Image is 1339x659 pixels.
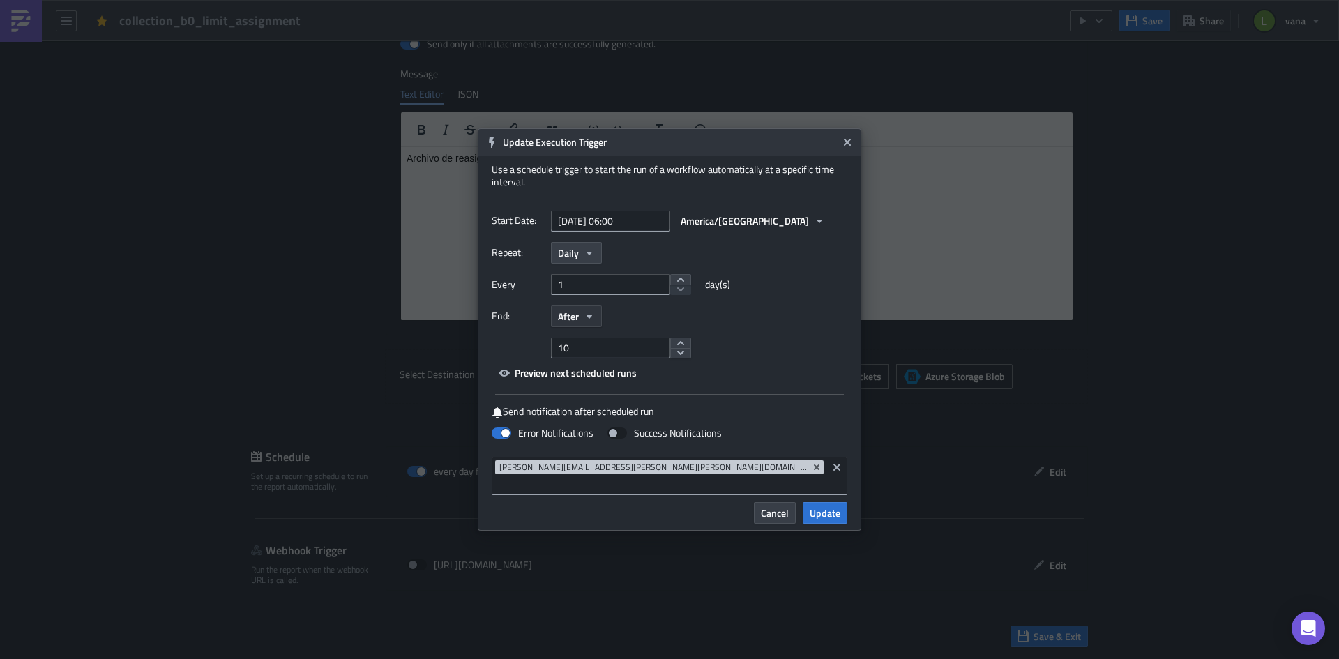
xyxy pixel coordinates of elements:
button: decrement [670,285,691,296]
div: Open Intercom Messenger [1292,612,1325,645]
button: Remove Tag [811,460,824,474]
button: Preview next scheduled runs [492,362,644,384]
span: day(s) [705,274,730,295]
h6: Update Execution Trigger [503,136,838,149]
label: Success Notifications [607,427,722,439]
span: Preview next scheduled runs [515,365,637,380]
span: Cancel [761,506,789,520]
label: End: [492,305,544,326]
span: After [558,309,579,324]
div: Use a schedule trigger to start the run of a workflow automatically at a specific time interval. [492,163,847,188]
button: Clear selected items [829,459,845,476]
button: Daily [551,242,602,264]
button: After [551,305,602,327]
button: increment [670,338,691,349]
input: YYYY-MM-DD HH:mm [551,211,670,232]
label: Start Date: [492,210,544,231]
button: Close [837,132,858,153]
label: Error Notifications [492,427,593,439]
button: increment [670,274,691,285]
button: Update [803,502,847,524]
button: Cancel [754,502,796,524]
label: Send notification after scheduled run [492,405,847,418]
span: Daily [558,245,579,260]
button: America/[GEOGRAPHIC_DATA] [674,210,832,232]
label: Every [492,274,544,295]
p: Archivo de reasignacion de premora. [6,6,666,17]
label: Repeat: [492,242,544,263]
span: [PERSON_NAME][EMAIL_ADDRESS][PERSON_NAME][PERSON_NAME][DOMAIN_NAME] [499,462,808,473]
span: America/[GEOGRAPHIC_DATA] [681,213,809,228]
body: Rich Text Area. Press ALT-0 for help. [6,6,666,17]
button: decrement [670,348,691,359]
span: Update [810,506,840,520]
